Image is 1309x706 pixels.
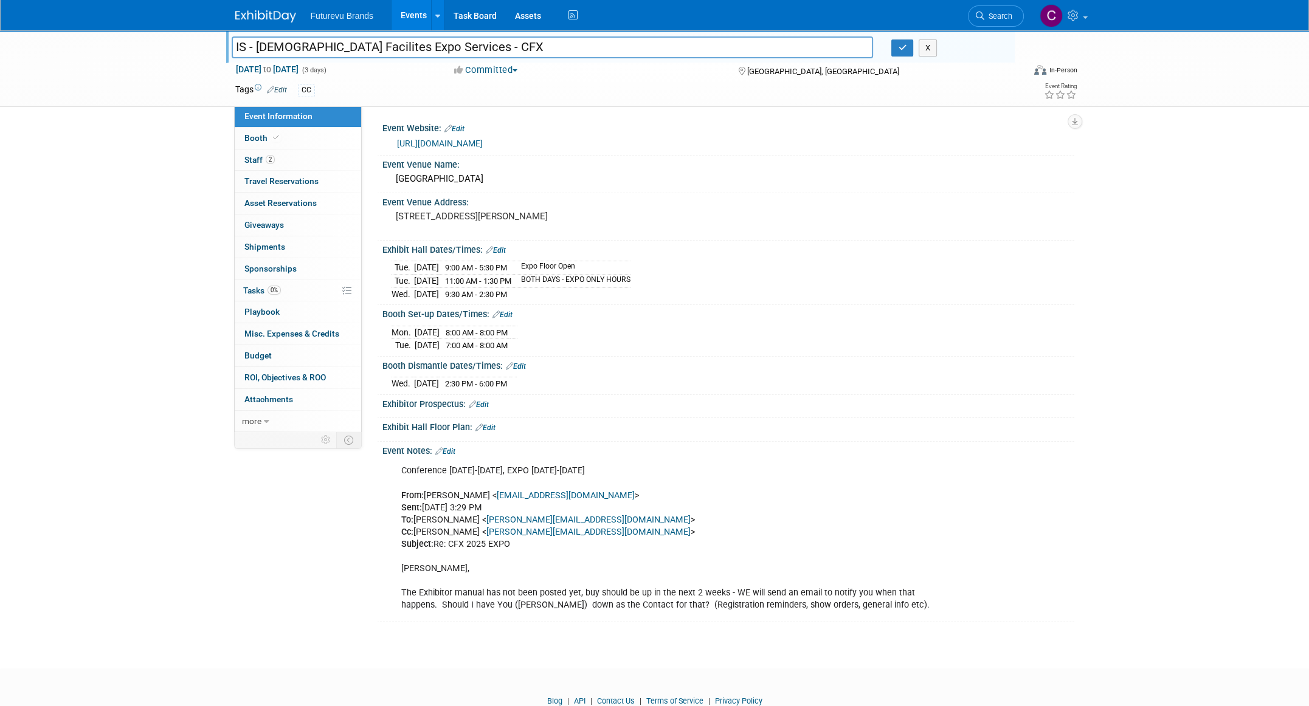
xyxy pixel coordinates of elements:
[414,275,439,288] td: [DATE]
[235,171,361,192] a: Travel Reservations
[401,515,413,525] b: To:
[564,696,572,705] span: |
[747,67,899,76] span: [GEOGRAPHIC_DATA], [GEOGRAPHIC_DATA]
[382,418,1074,434] div: Exhibit Hall Floor Plan:
[1043,83,1076,89] div: Event Rating
[393,459,941,617] div: Conference [DATE]-[DATE], EXPO [DATE]-[DATE] [PERSON_NAME] < > [DATE] 3:29 PM [PERSON_NAME] < > [...
[235,411,361,432] a: more
[486,527,691,537] a: [PERSON_NAME][EMAIL_ADDRESS][DOMAIN_NAME]
[497,490,635,501] a: [EMAIL_ADDRESS][DOMAIN_NAME]
[311,11,374,21] span: Futurevu Brands
[235,258,361,279] a: Sponsorships
[401,539,433,549] b: Subject:
[244,372,326,382] span: ROI, Objectives & ROO
[235,149,361,171] a: Staff2
[486,515,691,525] a: [PERSON_NAME][EMAIL_ADDRESS][DOMAIN_NAME]
[646,696,703,705] a: Terms of Service
[1040,4,1063,27] img: CHERYL CLOWES
[244,155,275,165] span: Staff
[298,84,315,97] div: CC
[244,242,285,252] span: Shipments
[401,490,424,501] b: From:
[235,10,296,22] img: ExhibitDay
[587,696,595,705] span: |
[445,290,507,299] span: 9:30 AM - 2:30 PM
[244,394,293,404] span: Attachments
[382,395,1074,411] div: Exhibitor Prospectus:
[244,176,319,186] span: Travel Reservations
[597,696,635,705] a: Contact Us
[382,241,1074,256] div: Exhibit Hall Dates/Times:
[401,527,413,537] b: Cc:
[235,389,361,410] a: Attachments
[446,328,508,337] span: 8:00 AM - 8:00 PM
[392,339,415,352] td: Tue.
[235,236,361,258] a: Shipments
[397,139,483,148] a: [URL][DOMAIN_NAME]
[445,263,507,272] span: 9:00 AM - 5:30 PM
[396,211,657,222] pre: [STREET_ADDRESS][PERSON_NAME]
[469,400,489,409] a: Edit
[267,86,287,94] a: Edit
[243,286,281,295] span: Tasks
[235,323,361,344] a: Misc. Expenses & Credits
[382,193,1074,208] div: Event Venue Address:
[514,275,630,288] td: BOTH DAYS - EXPO ONLY HOURS
[547,696,562,705] a: Blog
[637,696,644,705] span: |
[392,275,414,288] td: Tue.
[574,696,585,705] a: API
[301,66,326,74] span: (3 days)
[268,286,281,295] span: 0%
[415,339,440,352] td: [DATE]
[244,220,284,230] span: Giveaways
[273,134,279,141] i: Booth reservation complete
[235,64,299,75] span: [DATE] [DATE]
[450,64,522,77] button: Committed
[475,423,496,432] a: Edit
[392,326,415,339] td: Mon.
[382,357,1074,372] div: Booth Dismantle Dates/Times:
[492,310,513,319] a: Edit
[415,326,440,339] td: [DATE]
[235,301,361,323] a: Playbook
[382,156,1074,171] div: Event Venue Name:
[235,193,361,214] a: Asset Reservations
[514,261,630,275] td: Expo Floor Open
[414,261,439,275] td: [DATE]
[235,367,361,388] a: ROI, Objectives & ROO
[952,63,1077,81] div: Event Format
[705,696,713,705] span: |
[1034,65,1046,75] img: Format-Inperson.png
[968,5,1024,27] a: Search
[392,287,414,300] td: Wed.
[414,377,439,390] td: [DATE]
[244,198,317,208] span: Asset Reservations
[242,416,261,426] span: more
[444,125,465,133] a: Edit
[261,64,273,74] span: to
[414,287,439,300] td: [DATE]
[1048,66,1077,75] div: In-Person
[235,83,287,97] td: Tags
[382,442,1074,458] div: Event Notes:
[435,447,455,456] a: Edit
[244,264,297,273] span: Sponsorships
[244,329,339,338] span: Misc. Expenses & Credits
[984,12,1012,21] span: Search
[715,696,762,705] a: Privacy Policy
[445,276,511,286] span: 11:00 AM - 1:30 PM
[919,39,938,57] button: X
[392,377,414,390] td: Wed.
[486,246,506,255] a: Edit
[506,362,526,371] a: Edit
[401,502,422,513] b: Sent:
[244,111,313,121] span: Event Information
[382,305,1074,321] div: Booth Set-up Dates/Times:
[266,155,275,164] span: 2
[235,128,361,149] a: Booth
[244,133,281,143] span: Booth
[244,307,280,317] span: Playbook
[392,170,1065,188] div: [GEOGRAPHIC_DATA]
[316,432,337,448] td: Personalize Event Tab Strip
